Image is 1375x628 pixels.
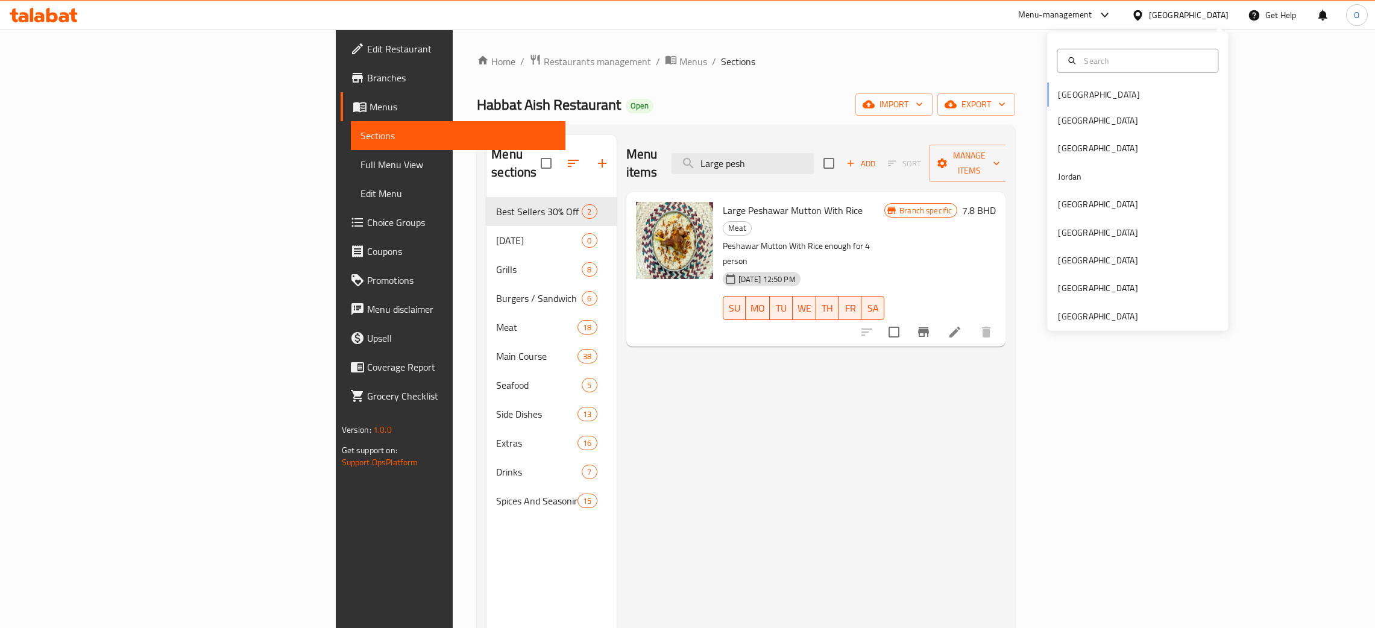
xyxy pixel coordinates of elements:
span: O [1354,8,1359,22]
div: items [582,204,597,219]
span: export [947,97,1005,112]
div: Burgers / Sandwich [496,291,582,306]
h2: Menu items [626,145,658,181]
div: [GEOGRAPHIC_DATA] [1058,114,1137,127]
div: Burgers / Sandwich6 [486,284,616,313]
span: Side Dishes [496,407,577,421]
span: 5 [582,380,596,391]
span: Seafood [496,378,582,392]
span: Grills [496,262,582,277]
span: [DATE] 12:50 PM [734,274,801,285]
span: Edit Menu [360,186,556,201]
p: Peshawar Mutton With Rice enough for 4 person [723,239,885,269]
button: import [855,93,933,116]
span: Sections [360,128,556,143]
span: SU [728,300,741,317]
span: Main Course [496,349,577,363]
div: [DATE]0 [486,226,616,255]
div: items [577,349,597,363]
span: Branches [367,71,556,85]
span: Coupons [367,244,556,259]
span: 13 [578,409,596,420]
span: Restaurants management [544,54,651,69]
span: Select section [816,151,842,176]
span: 16 [578,438,596,449]
span: import [865,97,923,112]
div: items [582,378,597,392]
h6: 7.8 BHD [962,202,996,219]
span: Meat [496,320,577,334]
span: WE [798,300,811,317]
span: Add item [842,154,880,173]
button: export [937,93,1015,116]
span: Select to update [881,319,907,345]
span: Drinks [496,465,582,479]
div: items [582,262,597,277]
span: Select all sections [533,151,559,176]
div: [GEOGRAPHIC_DATA] [1058,198,1137,211]
a: Support.OpsPlatform [342,454,418,470]
span: 8 [582,264,596,275]
span: MO [750,300,765,317]
div: Ramadan [496,233,582,248]
div: Spices And Seasonings15 [486,486,616,515]
span: 0 [582,235,596,246]
img: Large Peshawar Mutton With Rice [636,202,713,279]
span: Extras [496,436,577,450]
span: Best Sellers 30% Off [496,204,582,219]
nav: Menu sections [486,192,616,520]
div: items [577,320,597,334]
div: items [582,465,597,479]
span: Add [845,157,877,171]
div: Drinks7 [486,457,616,486]
div: Seafood5 [486,371,616,400]
a: Edit menu item [948,325,962,339]
div: [GEOGRAPHIC_DATA] [1058,254,1137,267]
div: [GEOGRAPHIC_DATA] [1058,142,1137,155]
button: Add section [588,149,617,178]
span: Grocery Checklist [367,389,556,403]
span: 18 [578,322,596,333]
span: Large Peshawar Mutton With Rice [723,201,863,219]
a: Branches [341,63,565,92]
div: Meat [723,221,752,236]
span: 6 [582,293,596,304]
button: delete [972,318,1001,347]
a: Edit Menu [351,179,565,208]
span: 38 [578,351,596,362]
button: SA [861,296,884,320]
span: Edit Restaurant [367,42,556,56]
div: Best Sellers 30% Off2 [486,197,616,226]
span: Manage items [939,148,1000,178]
span: Open [626,101,653,111]
span: Choice Groups [367,215,556,230]
div: Open [626,99,653,113]
input: search [672,153,814,174]
a: Menu disclaimer [341,295,565,324]
div: Grills8 [486,255,616,284]
span: Menu disclaimer [367,302,556,316]
a: Menus [665,54,707,69]
span: Spices And Seasonings [496,494,577,508]
span: Upsell [367,331,556,345]
a: Full Menu View [351,150,565,179]
div: items [577,494,597,508]
span: FR [844,300,857,317]
button: Manage items [929,145,1010,182]
span: SA [866,300,879,317]
a: Grocery Checklist [341,382,565,410]
a: Coverage Report [341,353,565,382]
span: Sections [721,54,755,69]
button: Add [842,154,880,173]
span: [DATE] [496,233,582,248]
button: TH [816,296,839,320]
a: Edit Restaurant [341,34,565,63]
button: FR [839,296,862,320]
span: Get support on: [342,442,397,458]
